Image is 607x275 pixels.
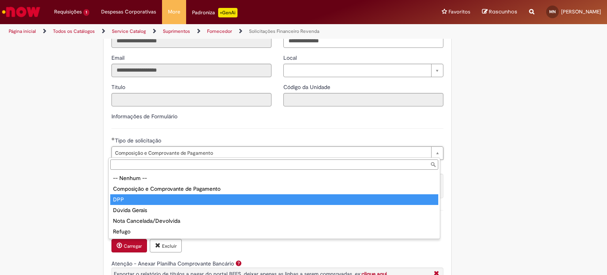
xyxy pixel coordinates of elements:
[110,194,438,205] div: DPP
[110,205,438,216] div: Dúvida Gerais
[110,226,438,237] div: Refugo
[110,216,438,226] div: Nota Cancelada/Devolvida
[110,184,438,194] div: Composição e Comprovante de Pagamento
[110,173,438,184] div: -- Nenhum --
[109,171,440,239] ul: Tipo de solicitação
